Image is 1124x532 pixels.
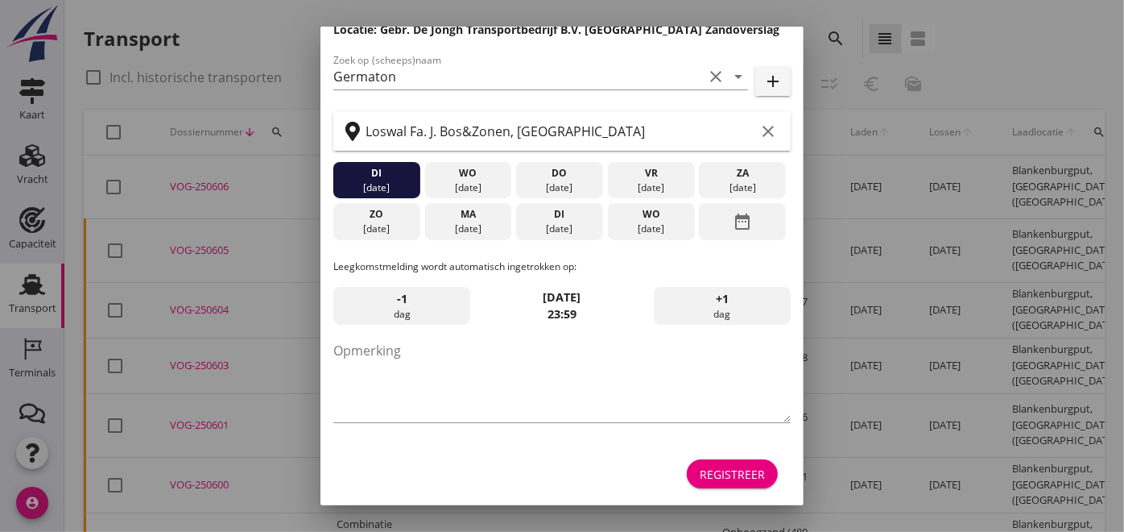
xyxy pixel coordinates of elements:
[520,207,599,222] div: di
[520,166,599,181] div: do
[428,222,507,236] div: [DATE]
[687,459,778,488] button: Registreer
[703,181,782,195] div: [DATE]
[333,21,791,38] h3: Locatie: Gebr. De Jongh Transportbedrijf B.V. [GEOGRAPHIC_DATA] Zandoverslag
[543,289,581,305] strong: [DATE]
[428,181,507,195] div: [DATE]
[337,222,416,236] div: [DATE]
[428,207,507,222] div: ma
[333,260,791,274] p: Leegkomstmelding wordt automatisch ingetrokken op:
[654,287,791,326] div: dag
[612,166,691,181] div: vr
[703,166,782,181] div: za
[337,166,416,181] div: di
[333,64,703,89] input: Zoek op (scheeps)naam
[428,166,507,181] div: wo
[333,287,470,326] div: dag
[763,72,783,91] i: add
[548,306,576,322] strong: 23:59
[612,181,691,195] div: [DATE]
[337,207,416,222] div: zo
[700,466,765,483] div: Registreer
[520,181,599,195] div: [DATE]
[520,222,599,236] div: [DATE]
[612,207,691,222] div: wo
[729,67,748,86] i: arrow_drop_down
[716,290,729,308] span: +1
[366,118,755,144] input: Zoek op terminal of plaats
[337,181,416,195] div: [DATE]
[733,207,752,236] i: date_range
[706,67,725,86] i: clear
[397,290,407,308] span: -1
[758,122,778,141] i: clear
[333,338,791,422] textarea: Opmerking
[612,222,691,236] div: [DATE]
